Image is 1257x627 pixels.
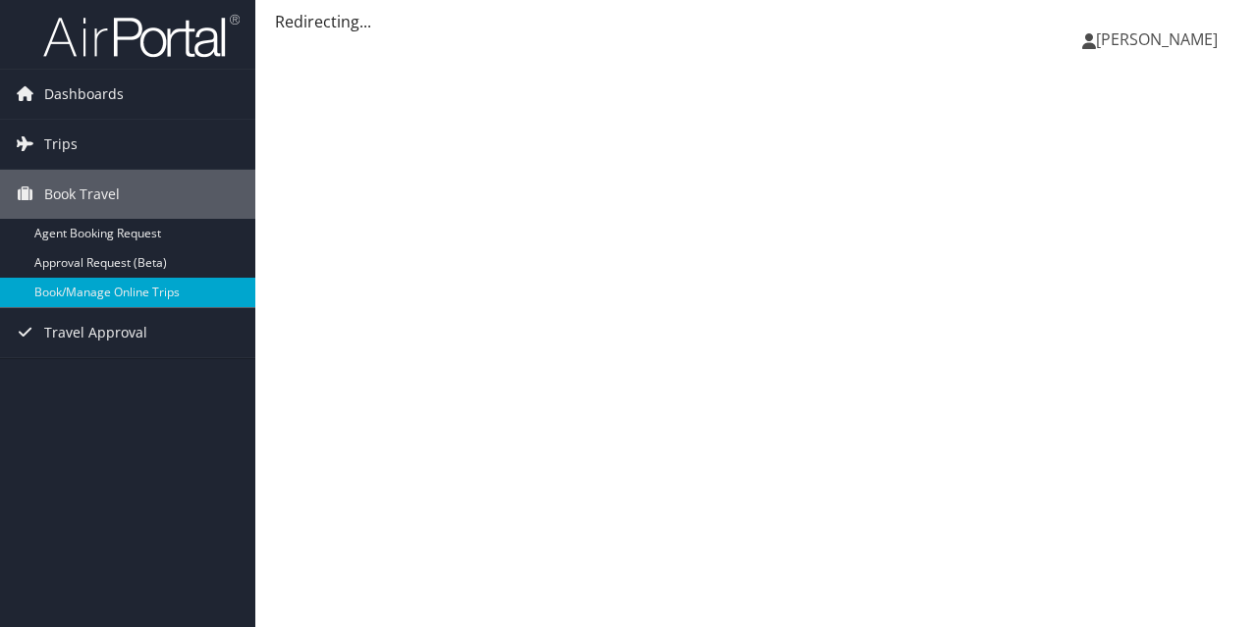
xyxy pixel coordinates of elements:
div: Redirecting... [275,10,1237,33]
img: airportal-logo.png [43,13,240,59]
a: [PERSON_NAME] [1082,10,1237,69]
span: Trips [44,120,78,169]
span: Book Travel [44,170,120,219]
span: Travel Approval [44,308,147,357]
span: [PERSON_NAME] [1096,28,1218,50]
span: Dashboards [44,70,124,119]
